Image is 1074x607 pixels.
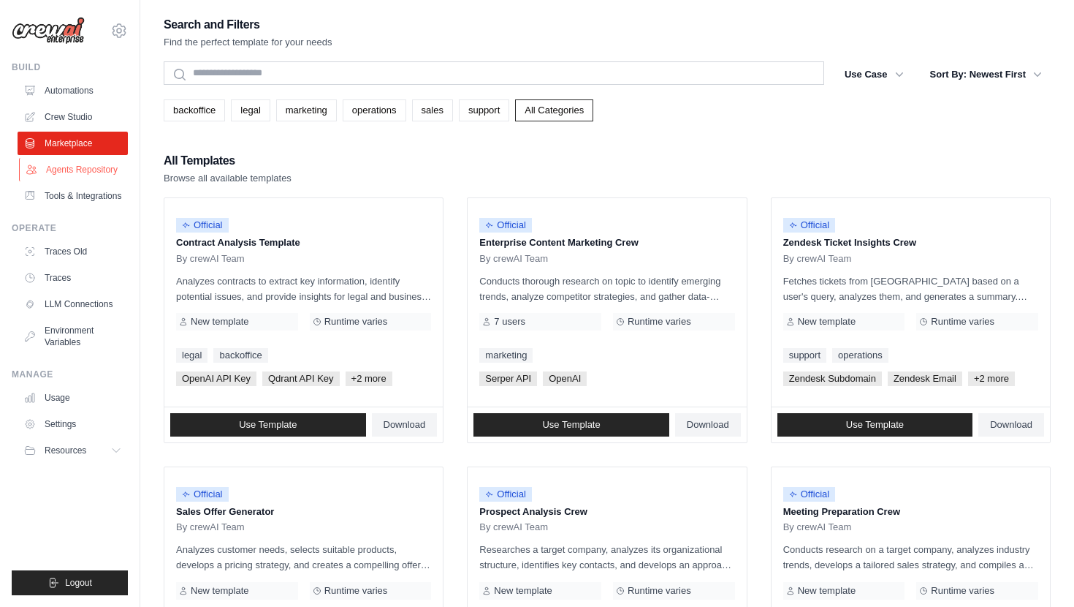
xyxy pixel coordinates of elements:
span: By crewAI Team [479,521,548,533]
a: Crew Studio [18,105,128,129]
a: Tools & Integrations [18,184,128,208]
a: backoffice [213,348,267,363]
h2: All Templates [164,151,292,171]
a: Use Template [473,413,669,437]
span: Official [783,487,836,502]
span: Runtime varies [324,316,388,328]
p: Analyzes contracts to extract key information, identify potential issues, and provide insights fo... [176,274,431,304]
a: Agents Repository [19,158,129,181]
span: New template [191,316,248,328]
a: Automations [18,79,128,102]
p: Browse all available templates [164,171,292,186]
span: Zendesk Subdomain [783,372,882,386]
p: Zendesk Ticket Insights Crew [783,235,1038,250]
a: Use Template [170,413,366,437]
span: Serper API [479,372,537,386]
span: Runtime varies [628,585,691,597]
p: Enterprise Content Marketing Crew [479,235,734,250]
h2: Search and Filters [164,15,332,35]
a: support [783,348,826,363]
a: Usage [18,386,128,410]
span: Official [479,487,532,502]
a: Settings [18,412,128,436]
button: Logout [12,570,128,595]
span: Official [176,487,229,502]
a: marketing [276,99,337,121]
a: Traces [18,266,128,290]
p: Sales Offer Generator [176,505,431,519]
span: Download [384,419,426,431]
a: sales [412,99,453,121]
p: Find the perfect template for your needs [164,35,332,50]
p: Contract Analysis Template [176,235,431,250]
span: Logout [65,577,92,589]
p: Fetches tickets from [GEOGRAPHIC_DATA] based on a user's query, analyzes them, and generates a su... [783,274,1038,304]
span: Resources [45,445,86,456]
div: Manage [12,369,128,380]
p: Prospect Analysis Crew [479,505,734,519]
span: Official [479,218,532,233]
span: Download [687,419,729,431]
span: Official [783,218,836,233]
a: support [459,99,509,121]
span: Official [176,218,229,233]
span: +2 more [968,372,1015,386]
span: By crewAI Team [176,521,245,533]
span: By crewAI Team [479,253,548,265]
span: Runtime varies [931,316,994,328]
p: Conducts research on a target company, analyzes industry trends, develops a tailored sales strate... [783,542,1038,573]
button: Use Case [836,61,913,88]
a: Use Template [777,413,973,437]
img: Logo [12,17,85,45]
span: Use Template [542,419,600,431]
a: Download [978,413,1044,437]
p: Analyzes customer needs, selects suitable products, develops a pricing strategy, and creates a co... [176,542,431,573]
a: LLM Connections [18,293,128,316]
a: All Categories [515,99,593,121]
a: Environment Variables [18,319,128,354]
a: backoffice [164,99,225,121]
span: Runtime varies [628,316,691,328]
a: marketing [479,348,533,363]
p: Researches a target company, analyzes its organizational structure, identifies key contacts, and ... [479,542,734,573]
a: legal [231,99,270,121]
span: By crewAI Team [783,253,852,265]
a: operations [343,99,406,121]
span: +2 more [346,372,392,386]
span: By crewAI Team [783,521,852,533]
a: Download [675,413,741,437]
div: Build [12,61,128,73]
span: Runtime varies [324,585,388,597]
p: Meeting Preparation Crew [783,505,1038,519]
span: OpenAI [543,372,587,386]
button: Sort By: Newest First [921,61,1051,88]
span: Download [990,419,1032,431]
span: By crewAI Team [176,253,245,265]
button: Resources [18,439,128,462]
a: Marketplace [18,132,128,155]
span: New template [191,585,248,597]
a: Traces Old [18,240,128,263]
span: Use Template [846,419,904,431]
span: Qdrant API Key [262,372,340,386]
div: Operate [12,222,128,234]
span: New template [494,585,552,597]
a: Download [372,413,438,437]
a: operations [832,348,888,363]
span: Runtime varies [931,585,994,597]
span: Zendesk Email [888,372,962,386]
span: New template [798,585,856,597]
span: OpenAI API Key [176,372,256,386]
p: Conducts thorough research on topic to identify emerging trends, analyze competitor strategies, a... [479,274,734,304]
span: Use Template [239,419,297,431]
span: 7 users [494,316,525,328]
span: New template [798,316,856,328]
a: legal [176,348,207,363]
